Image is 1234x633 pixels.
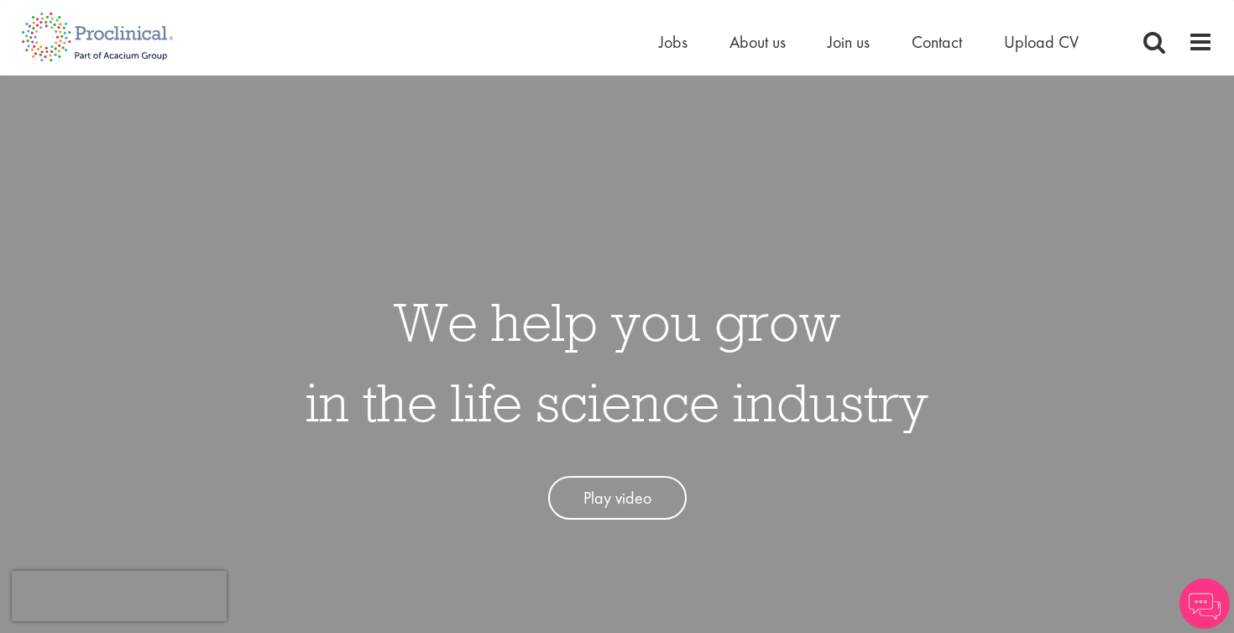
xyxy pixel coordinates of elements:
[548,476,687,521] a: Play video
[912,31,962,53] a: Contact
[1004,31,1079,53] a: Upload CV
[828,31,870,53] a: Join us
[1179,578,1230,629] img: Chatbot
[659,31,688,53] a: Jobs
[729,31,786,53] a: About us
[306,281,928,442] h1: We help you grow in the life science industry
